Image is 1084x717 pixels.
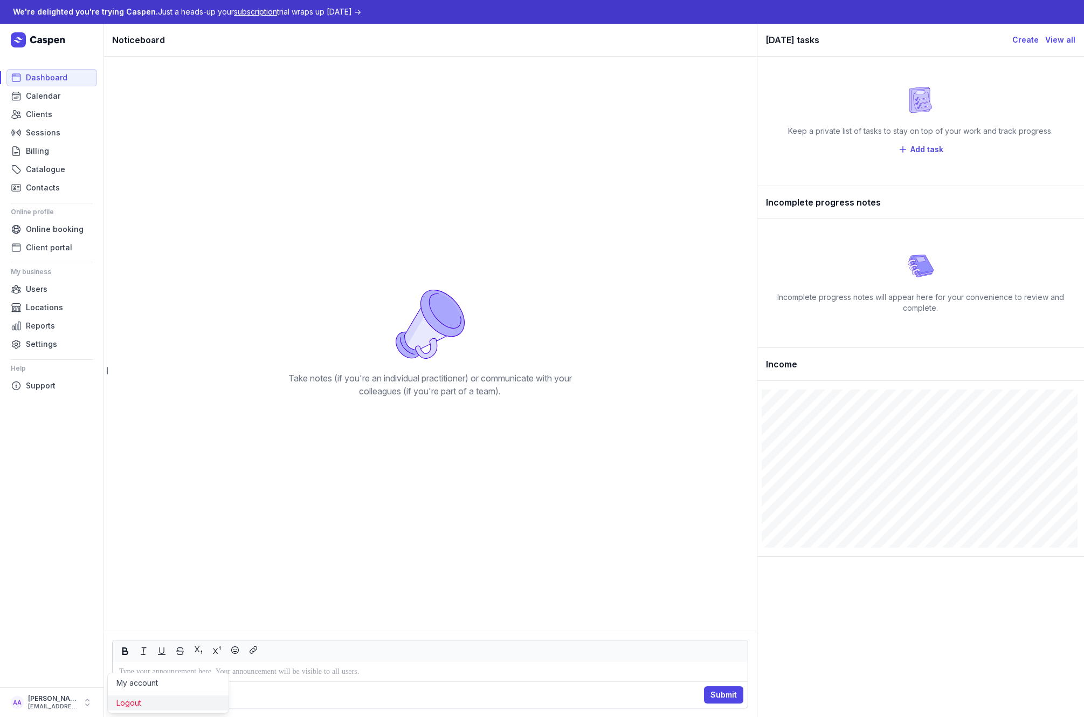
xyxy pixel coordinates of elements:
[788,126,1053,136] div: Keep a private list of tasks to stay on top of your work and track progress.
[1045,33,1075,46] a: View all
[26,108,52,121] span: Clients
[757,348,1084,381] div: Income
[26,338,57,351] span: Settings
[28,694,78,703] div: [PERSON_NAME] [PERSON_NAME]
[275,372,585,398] div: Take notes (if you're an individual practitioner) or communicate with your colleagues (if you're ...
[103,24,757,57] div: Noticeboard
[26,283,47,296] span: Users
[766,292,1075,313] div: Incomplete progress notes will appear here for your convenience to review and complete.
[13,696,22,709] span: AA
[26,145,49,158] span: Billing
[11,360,93,377] div: Help
[13,5,361,18] div: Just a heads-up your trial wraps up [DATE] →
[11,203,93,221] div: Online profile
[26,319,55,332] span: Reports
[26,301,63,314] span: Locations
[108,675,229,691] button: My account
[13,7,158,16] span: We're delighted you're trying Caspen.
[28,703,78,711] div: [EMAIL_ADDRESS][DOMAIN_NAME]
[26,90,60,103] span: Calendar
[26,163,65,176] span: Catalogue
[26,241,72,254] span: Client portal
[108,695,229,711] a: Logout
[26,223,84,236] span: Online booking
[26,71,67,84] span: Dashboard
[26,126,60,139] span: Sessions
[710,688,737,701] span: Submit
[234,7,277,16] span: subscription
[26,181,60,194] span: Contacts
[910,143,943,156] span: Add task
[11,263,93,281] div: My business
[1012,33,1039,46] a: Create
[766,32,1012,47] div: [DATE] tasks
[704,686,743,704] button: Submit
[757,186,1084,219] div: Incomplete progress notes
[108,673,229,713] div: AA[PERSON_NAME] [PERSON_NAME][EMAIL_ADDRESS][DOMAIN_NAME]
[26,379,56,392] span: Support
